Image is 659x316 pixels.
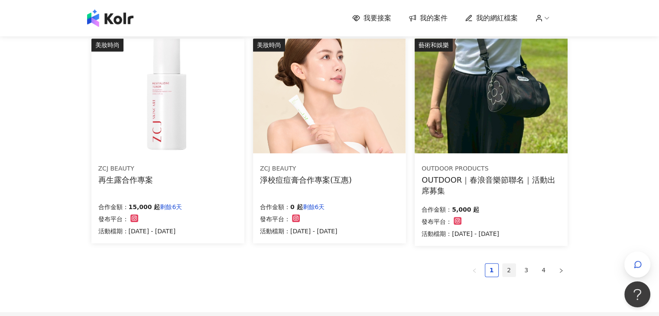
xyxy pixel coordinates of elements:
[465,13,518,23] a: 我的網紅檔案
[422,216,452,227] p: 發布平台：
[87,10,133,27] img: logo
[98,164,153,173] div: ZCJ BEAUTY
[253,39,406,153] img: 淨校痘痘膏
[98,226,182,236] p: 活動檔期：[DATE] - [DATE]
[537,264,550,277] a: 4
[624,281,650,307] iframe: Help Scout Beacon - Open
[476,13,518,23] span: 我的網紅檔案
[160,202,182,212] p: 剩餘6天
[98,202,129,212] p: 合作金額：
[485,263,499,277] li: 1
[503,264,516,277] a: 2
[91,39,244,153] img: 再生微導晶露
[352,13,391,23] a: 我要接案
[415,39,567,153] img: 春浪活動出席與合作貼文需求
[260,164,352,173] div: ZCJ BEAUTY
[420,13,448,23] span: 我的案件
[485,264,498,277] a: 1
[554,263,568,277] button: right
[364,13,391,23] span: 我要接案
[290,202,303,212] p: 0 起
[415,39,453,52] div: 藝術和娛樂
[554,263,568,277] li: Next Page
[452,204,479,215] p: 5,000 起
[129,202,160,212] p: 15,000 起
[422,174,561,196] div: OUTDOOR｜春浪音樂節聯名｜活動出席募集
[467,263,481,277] button: left
[260,202,290,212] p: 合作金額：
[472,268,477,273] span: left
[422,204,452,215] p: 合作金額：
[253,39,285,52] div: 美妝時尚
[520,264,533,277] a: 3
[260,226,338,236] p: 活動檔期：[DATE] - [DATE]
[260,174,352,185] div: 淨校痘痘膏合作專案(互惠)
[422,164,560,173] div: OUTDOOR PRODUCTS
[502,263,516,277] li: 2
[409,13,448,23] a: 我的案件
[537,263,551,277] li: 4
[558,268,564,273] span: right
[91,39,123,52] div: 美妝時尚
[302,202,325,212] p: 剩餘6天
[467,263,481,277] li: Previous Page
[98,174,153,185] div: 再生露合作專案
[422,229,499,239] p: 活動檔期：[DATE] - [DATE]
[260,214,290,224] p: 發布平台：
[519,263,533,277] li: 3
[98,214,129,224] p: 發布平台：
